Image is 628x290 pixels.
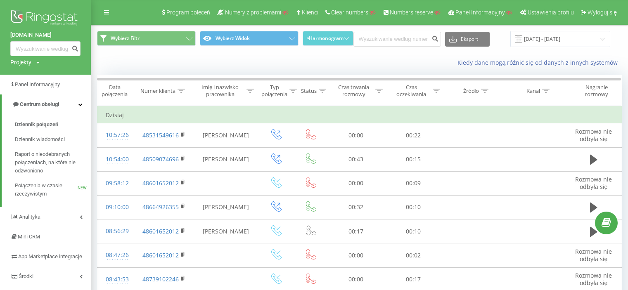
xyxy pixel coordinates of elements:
[575,175,612,191] span: Rozmowa nie odbyła się
[15,81,60,87] span: Panel Informacyjny
[19,214,40,220] span: Analityka
[15,117,91,132] a: Dziennik połączeń
[106,151,126,167] div: 10:54:00
[15,178,91,201] a: Połączenia w czasie rzeczywistymNEW
[384,123,442,147] td: 00:22
[106,175,126,191] div: 09:58:12
[106,199,126,215] div: 09:10:00
[575,248,612,263] span: Rozmowa nie odbyła się
[194,147,258,171] td: [PERSON_NAME]
[15,132,91,147] a: Dziennik wiadomości
[309,35,344,41] span: Harmonogram
[142,179,179,187] a: 48601652012
[455,9,505,16] span: Panel Informacyjny
[2,94,91,114] a: Centrum obsługi
[575,271,612,287] span: Rozmowa nie odbyła się
[142,203,179,211] a: 48664926355
[10,31,81,39] a: [DOMAIN_NAME]
[200,31,299,46] button: Wybierz Widok
[194,195,258,219] td: [PERSON_NAME]
[15,150,87,175] span: Raport o nieodebranych połączeniach, na które nie odzwoniono
[142,155,179,163] a: 48509074696
[327,195,384,219] td: 00:32
[261,84,287,98] div: Typ połączenia
[140,87,175,94] div: Numer klienta
[390,9,433,16] span: Numbers reserve
[575,127,612,143] span: Rozmowa nie odbyła się
[384,243,442,267] td: 00:02
[225,9,281,16] span: Numery z problemami
[142,227,179,235] a: 48601652012
[142,275,179,283] a: 48739102246
[301,87,317,94] div: Status
[18,233,40,240] span: Mini CRM
[15,182,78,198] span: Połączenia w czasie rzeczywistym
[142,131,179,139] a: 48531549616
[574,84,619,98] div: Nagranie rozmowy
[384,147,442,171] td: 00:15
[10,58,31,66] div: Projekty
[15,135,65,144] span: Dziennik wiadomości
[19,273,33,279] span: Środki
[194,219,258,243] td: [PERSON_NAME]
[111,35,140,42] span: Wybierz Filtr
[18,253,82,259] span: App Marketplace integracje
[15,147,91,178] a: Raport o nieodebranych połączeniach, na które nie odzwoniono
[528,9,574,16] span: Ustawienia profilu
[97,107,622,123] td: Dzisiaj
[445,32,490,47] button: Eksport
[302,9,318,16] span: Klienci
[327,243,384,267] td: 00:00
[20,101,59,107] span: Centrum obsługi
[327,171,384,195] td: 00:00
[327,219,384,243] td: 00:17
[10,41,81,56] input: Wyszukiwanie według numeru
[15,120,58,129] span: Dziennik połączeń
[106,247,126,263] div: 08:47:26
[457,59,622,66] a: Kiedy dane mogą różnić się od danych z innych systemów
[384,195,442,219] td: 00:10
[384,219,442,243] td: 00:10
[106,127,126,143] div: 10:57:26
[106,223,126,239] div: 08:56:29
[463,87,479,94] div: Źródło
[303,31,353,46] button: Harmonogram
[10,8,81,29] img: Ringostat logo
[526,87,540,94] div: Kanał
[97,31,196,46] button: Wybierz Filtr
[384,171,442,195] td: 00:09
[196,84,244,98] div: Imię i nazwisko pracownika
[97,84,132,98] div: Data połączenia
[142,251,179,259] a: 48601652012
[166,9,210,16] span: Program poleceń
[392,84,431,98] div: Czas oczekiwania
[327,123,384,147] td: 00:00
[106,271,126,288] div: 08:43:53
[327,147,384,171] td: 00:43
[331,9,368,16] span: Clear numbers
[334,84,373,98] div: Czas trwania rozmowy
[588,9,617,16] span: Wyloguj się
[353,32,441,47] input: Wyszukiwanie według numeru
[194,123,258,147] td: [PERSON_NAME]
